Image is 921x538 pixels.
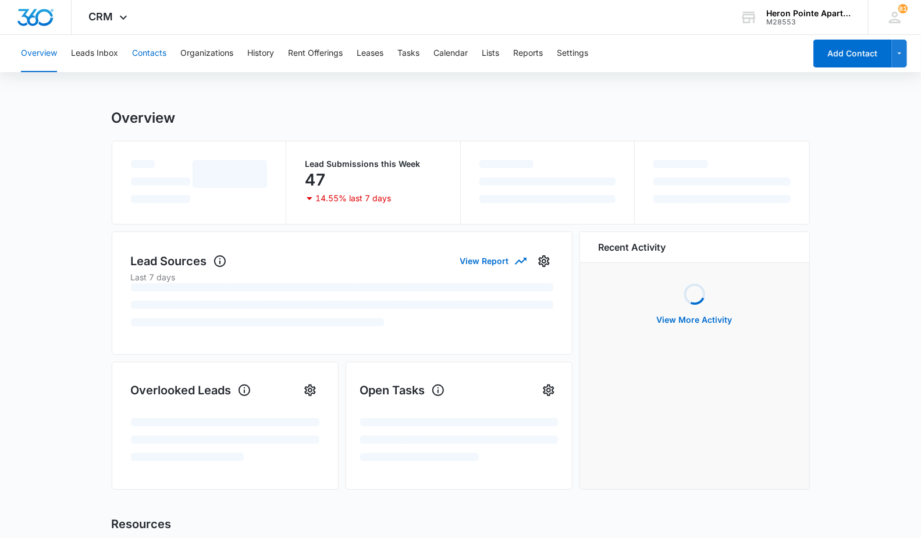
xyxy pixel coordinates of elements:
button: Settings [557,35,588,72]
h6: Recent Activity [599,240,666,254]
p: Last 7 days [131,271,553,283]
button: Settings [535,252,553,270]
button: Contacts [132,35,166,72]
div: account id [766,18,851,26]
h2: Resources [112,515,810,533]
button: Leases [357,35,383,72]
button: History [247,35,274,72]
h1: Lead Sources [131,252,227,270]
button: Settings [539,381,558,400]
button: Add Contact [813,40,892,67]
button: Lists [482,35,499,72]
span: CRM [89,10,113,23]
div: account name [766,9,851,18]
div: notifications count [898,4,908,13]
button: Calendar [433,35,468,72]
button: Overview [21,35,57,72]
button: View More Activity [645,306,744,334]
button: Leads Inbox [71,35,118,72]
h1: Overlooked Leads [131,382,251,399]
h1: Overview [112,109,176,127]
button: Rent Offerings [288,35,343,72]
p: 14.55% last 7 days [315,194,391,202]
button: Organizations [180,35,233,72]
p: Lead Submissions this Week [305,160,442,168]
button: View Report [460,251,525,271]
span: 81 [898,4,908,13]
p: 47 [305,170,326,189]
h1: Open Tasks [360,382,445,399]
button: Tasks [397,35,419,72]
button: Reports [513,35,543,72]
button: Settings [301,381,319,400]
